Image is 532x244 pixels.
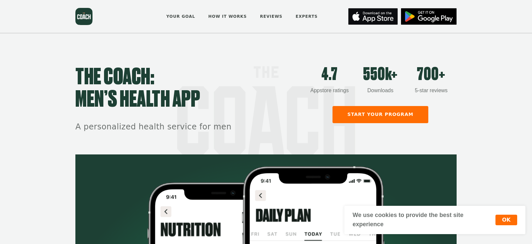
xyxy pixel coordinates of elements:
[348,8,398,25] img: App Store button
[75,8,93,25] img: the coach logo
[355,66,406,83] div: 550k+
[75,66,304,111] h1: THE COACH: men’s health app
[355,87,406,95] div: Downloads
[304,66,355,83] div: 4.7
[164,10,197,24] a: Your goal
[206,10,249,24] a: How it works
[258,10,285,24] a: Reviews
[332,106,428,123] a: Start your program
[495,215,517,225] button: OK
[293,10,320,24] a: Experts
[401,8,457,25] img: App Store button
[304,87,355,95] div: Appstore ratings
[353,211,495,229] div: We use cookies to provide the best site experience
[75,122,304,133] h2: A personalized health service for men
[75,8,93,25] a: the Coach homepage
[406,66,457,83] div: 700+
[406,87,457,95] div: 5-star reviews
